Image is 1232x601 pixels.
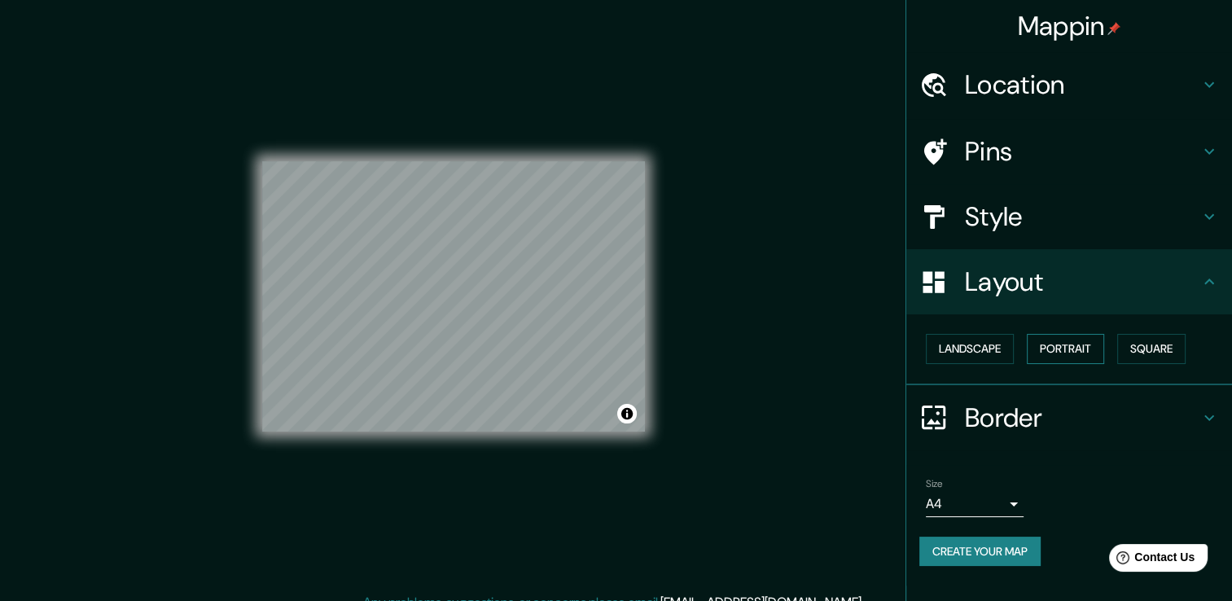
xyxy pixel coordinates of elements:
h4: Location [965,68,1199,101]
div: Style [906,184,1232,249]
h4: Style [965,200,1199,233]
button: Portrait [1027,334,1104,364]
div: Pins [906,119,1232,184]
label: Size [926,476,943,490]
h4: Pins [965,135,1199,168]
h4: Layout [965,265,1199,298]
div: A4 [926,491,1024,517]
button: Create your map [919,537,1041,567]
iframe: Help widget launcher [1087,537,1214,583]
button: Landscape [926,334,1014,364]
div: Border [906,385,1232,450]
button: Toggle attribution [617,404,637,423]
h4: Border [965,401,1199,434]
div: Location [906,52,1232,117]
button: Square [1117,334,1186,364]
canvas: Map [262,161,645,432]
div: Layout [906,249,1232,314]
h4: Mappin [1018,10,1121,42]
img: pin-icon.png [1107,22,1120,35]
